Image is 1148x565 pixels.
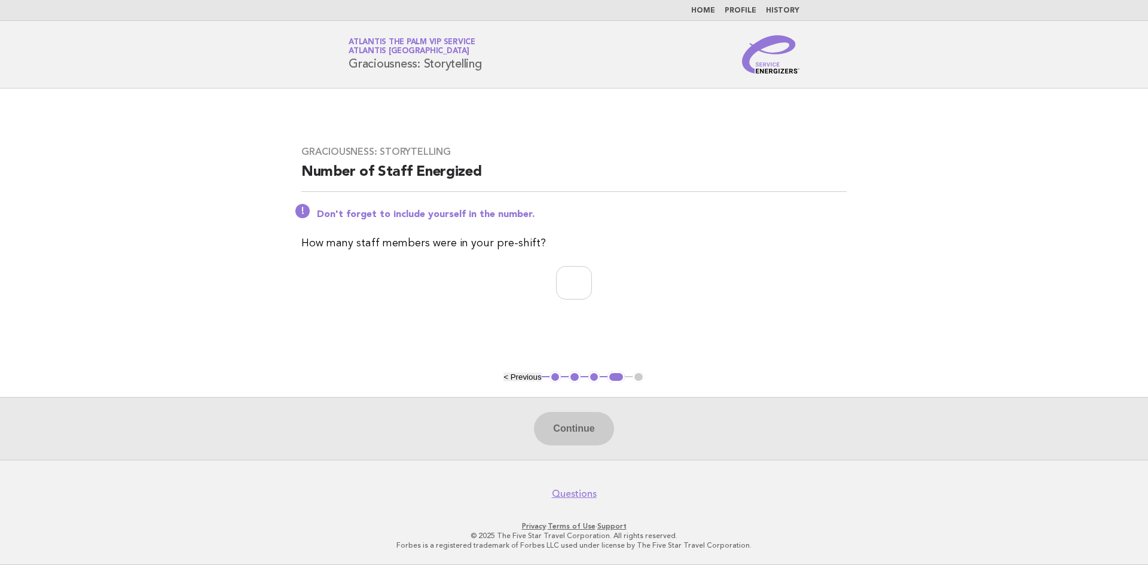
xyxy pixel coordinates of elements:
[552,488,597,500] a: Questions
[301,163,847,192] h2: Number of Staff Energized
[548,522,596,530] a: Terms of Use
[208,531,940,540] p: © 2025 The Five Star Travel Corporation. All rights reserved.
[503,372,541,381] button: < Previous
[349,38,475,55] a: Atlantis The Palm VIP ServiceAtlantis [GEOGRAPHIC_DATA]
[691,7,715,14] a: Home
[569,371,581,383] button: 2
[766,7,799,14] a: History
[742,35,799,74] img: Service Energizers
[208,521,940,531] p: · ·
[301,146,847,158] h3: Graciousness: Storytelling
[301,235,847,252] p: How many staff members were in your pre-shift?
[725,7,756,14] a: Profile
[549,371,561,383] button: 1
[522,522,546,530] a: Privacy
[597,522,627,530] a: Support
[607,371,625,383] button: 4
[317,209,847,221] p: Don't forget to include yourself in the number.
[349,39,482,70] h1: Graciousness: Storytelling
[588,371,600,383] button: 3
[208,540,940,550] p: Forbes is a registered trademark of Forbes LLC used under license by The Five Star Travel Corpora...
[349,48,469,56] span: Atlantis [GEOGRAPHIC_DATA]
